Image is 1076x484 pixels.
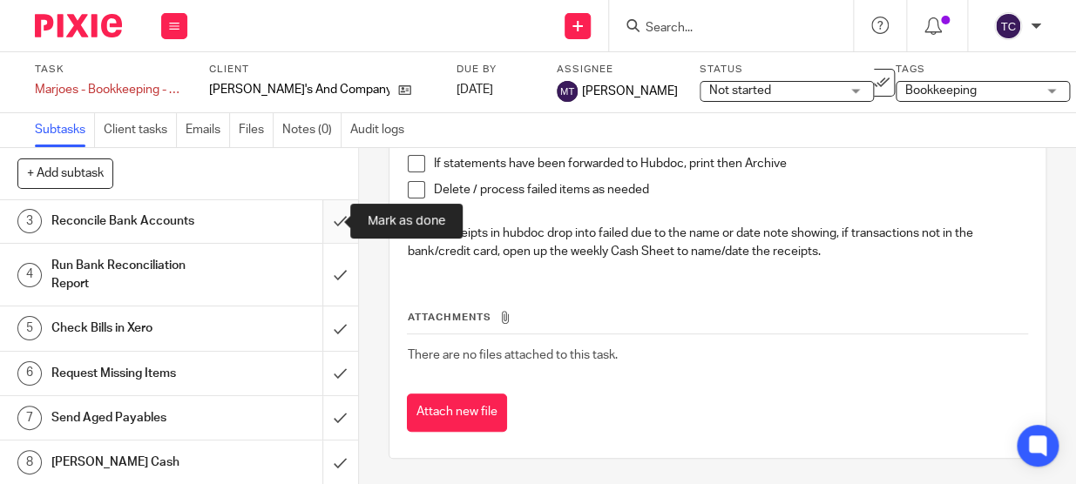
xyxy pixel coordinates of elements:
[434,181,1027,198] p: Delete / process failed items as needed
[51,360,220,387] h1: Request Missing Items
[582,83,678,100] span: [PERSON_NAME]
[17,209,42,233] div: 3
[51,315,220,341] h1: Check Bills in Xero
[407,393,507,433] button: Attach new file
[457,63,535,77] label: Due by
[51,449,220,475] h1: [PERSON_NAME] Cash
[557,81,578,102] img: svg%3E
[434,155,1027,172] p: If statements have been forwarded to Hubdoc, print then Archive
[209,63,435,77] label: Client
[17,450,42,474] div: 8
[17,263,42,287] div: 4
[51,405,220,431] h1: Send Aged Payables
[35,113,95,147] a: Subtasks
[17,361,42,386] div: 6
[700,63,874,77] label: Status
[17,406,42,430] div: 7
[896,63,1070,77] label: Tags
[644,21,801,37] input: Search
[17,316,42,340] div: 5
[408,313,491,322] span: Attachments
[994,12,1022,40] img: svg%3E
[350,113,413,147] a: Audit logs
[17,158,113,188] button: + Add subtask
[709,84,771,97] span: Not started
[51,252,220,297] h1: Run Bank Reconciliation Report
[408,225,1027,260] p: Some receipts in hubdoc drop into failed due to the name or date note showing, if transactions no...
[104,113,177,147] a: Client tasks
[282,113,342,147] a: Notes (0)
[239,113,274,147] a: Files
[905,84,977,97] span: Bookkeeping
[209,81,389,98] p: [PERSON_NAME]'s And Company Ltd
[186,113,230,147] a: Emails
[557,63,678,77] label: Assignee
[35,14,122,37] img: Pixie
[35,81,187,98] div: Marjoes - Bookkeeping - Weekly
[408,349,618,361] span: There are no files attached to this task.
[457,84,493,96] span: [DATE]
[35,63,187,77] label: Task
[51,208,220,234] h1: Reconcile Bank Accounts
